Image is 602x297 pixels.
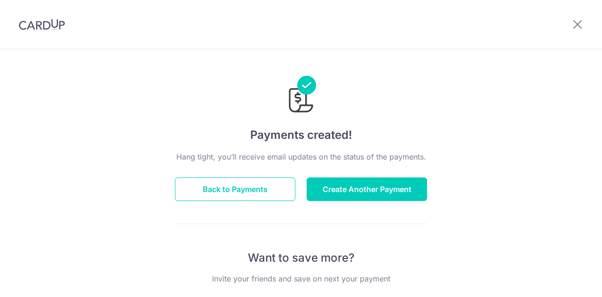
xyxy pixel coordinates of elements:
[175,273,427,284] p: Invite your friends and save on next your payment
[175,250,427,265] p: Want to save more?
[175,151,427,162] p: Hang tight, you’ll receive email updates on the status of the payments.
[175,127,427,144] h4: Payments created!
[19,19,65,30] img: CardUp
[307,177,427,201] button: Create Another Payment
[286,76,316,115] img: Payments
[175,177,295,201] button: Back to Payments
